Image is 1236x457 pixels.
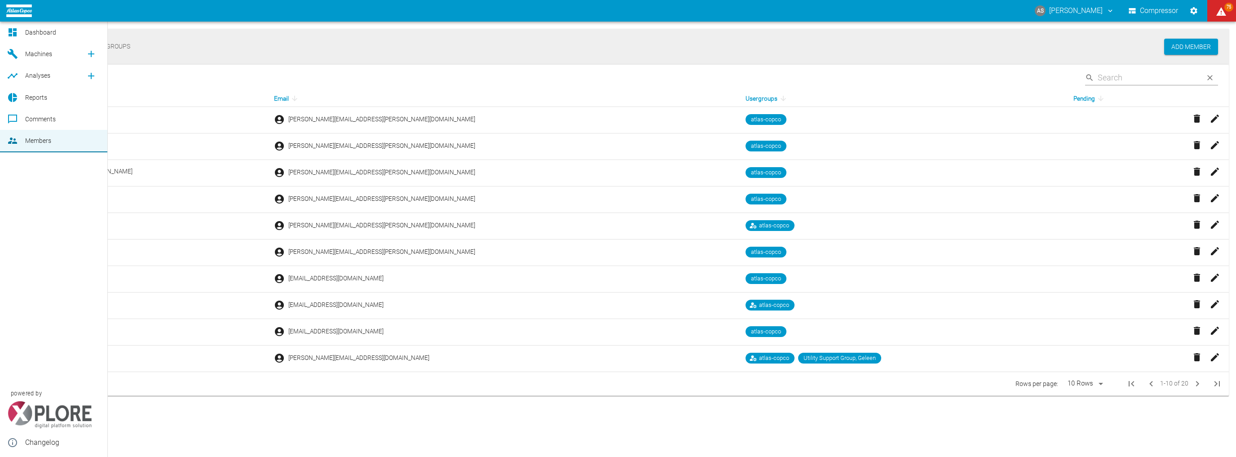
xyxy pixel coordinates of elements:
[747,169,785,177] span: atlas-copco
[755,354,793,363] span: atlas-copco
[32,240,267,266] td: [PERSON_NAME]
[32,346,267,372] td: [PERSON_NAME]
[288,142,475,150] span: [PERSON_NAME][EMAIL_ADDRESS][PERSON_NAME][DOMAIN_NAME]
[747,248,785,257] span: atlas-copco
[84,36,137,58] button: Usergroups
[1098,70,1198,85] input: Search
[1033,3,1116,19] button: andreas.schmitt@atlascopco.com
[1164,39,1218,55] button: Add Member
[800,354,879,363] span: Utility Support Group, Geleen
[7,401,92,428] img: Xplore Logo
[1142,375,1160,393] span: Previous Page
[1015,379,1058,388] p: Rows per page:
[746,93,789,104] span: Usergroups
[25,137,51,144] span: Members
[1160,378,1188,389] span: 1-10 of 20
[1188,375,1206,393] button: Next Page
[747,328,785,336] span: atlas-copco
[274,93,731,104] div: Email
[288,274,384,283] span: [EMAIL_ADDRESS][DOMAIN_NAME]
[1186,3,1202,19] button: Settings
[82,45,100,63] a: new /machines
[288,354,429,362] span: [PERSON_NAME][EMAIL_ADDRESS][DOMAIN_NAME]
[32,186,267,213] td: [PERSON_NAME]
[1127,3,1180,19] button: Compressor
[288,115,475,124] span: [PERSON_NAME][EMAIL_ADDRESS][PERSON_NAME][DOMAIN_NAME]
[288,301,384,309] span: [EMAIL_ADDRESS][DOMAIN_NAME]
[6,4,32,17] img: logo
[32,266,267,293] td: Oemer koc
[25,94,47,101] span: Reports
[755,301,793,310] span: atlas-copco
[32,213,267,240] td: [PERSON_NAME]
[82,67,100,85] a: new /analyses/list/0
[32,319,267,346] td: Mert Ari
[746,93,1059,104] div: Usergroups
[747,195,785,204] span: atlas-copco
[32,160,267,186] td: [PERSON_NAME] [PERSON_NAME]
[755,222,793,230] span: atlas-copco
[747,142,785,151] span: atlas-copco
[1085,73,1094,82] svg: Search
[1073,93,1107,104] span: Pending
[25,115,56,123] span: Comments
[25,437,100,448] span: Changelog
[747,275,785,283] span: atlas-copco
[25,29,56,36] span: Dashboard
[25,72,50,79] span: Analyses
[288,221,475,230] span: [PERSON_NAME][EMAIL_ADDRESS][PERSON_NAME][DOMAIN_NAME]
[1073,93,1179,104] div: Pending
[288,168,475,177] span: [PERSON_NAME][EMAIL_ADDRESS][PERSON_NAME][DOMAIN_NAME]
[274,93,300,104] span: Email
[288,327,384,336] span: [EMAIL_ADDRESS][DOMAIN_NAME]
[40,93,260,104] div: Name
[747,115,785,124] span: atlas-copco
[1206,373,1228,395] button: Last Page
[32,107,267,133] td: [PERSON_NAME]
[288,195,475,203] span: [PERSON_NAME][EMAIL_ADDRESS][PERSON_NAME][DOMAIN_NAME]
[1121,373,1142,395] span: First Page
[288,248,475,256] span: [PERSON_NAME][EMAIL_ADDRESS][PERSON_NAME][DOMAIN_NAME]
[25,50,52,58] span: Machines
[1224,3,1233,12] span: 75
[1065,379,1095,389] div: 10 Rows
[11,389,42,398] span: powered by
[1035,5,1046,16] div: AS
[32,133,267,160] td: [PERSON_NAME]
[32,293,267,319] td: Atlas Copco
